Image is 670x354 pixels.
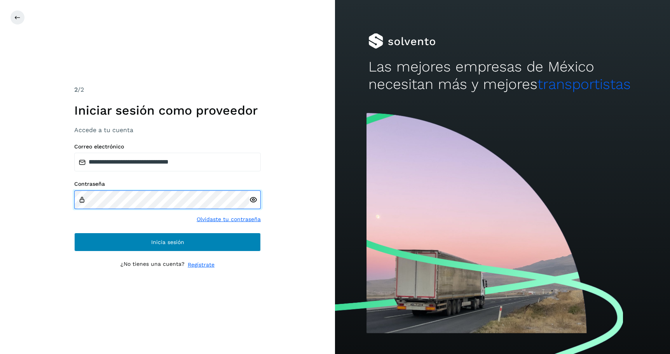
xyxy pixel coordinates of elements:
a: Regístrate [188,261,215,269]
label: Contraseña [74,181,261,187]
p: ¿No tienes una cuenta? [120,261,185,269]
span: transportistas [537,76,631,92]
span: 2 [74,86,78,93]
h3: Accede a tu cuenta [74,126,261,134]
span: Inicia sesión [151,239,184,245]
div: /2 [74,85,261,94]
h2: Las mejores empresas de México necesitan más y mejores [368,58,637,93]
h1: Iniciar sesión como proveedor [74,103,261,118]
a: Olvidaste tu contraseña [197,215,261,223]
button: Inicia sesión [74,233,261,251]
label: Correo electrónico [74,143,261,150]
